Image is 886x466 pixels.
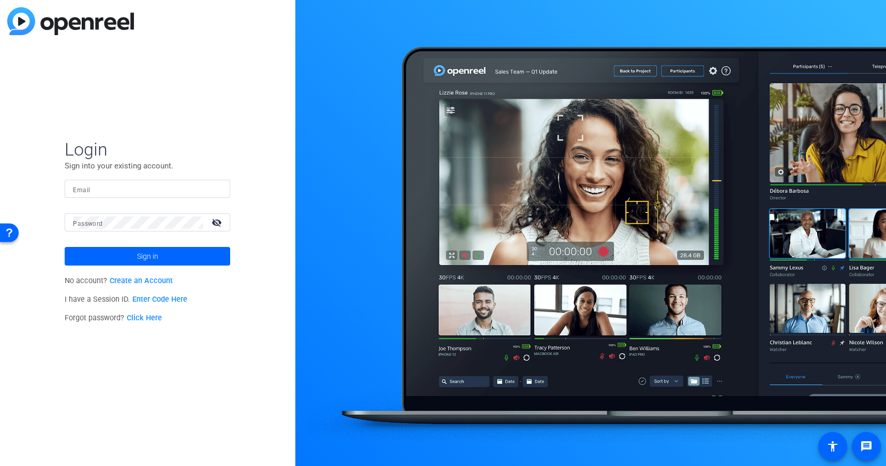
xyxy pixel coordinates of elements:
[110,276,173,285] a: Create an Account
[65,160,230,172] p: Sign into your existing account.
[65,138,230,160] span: Login
[73,187,90,194] mat-label: Email
[73,183,222,195] input: Enter Email Address
[65,276,173,285] span: No account?
[65,247,230,266] button: Sign in
[7,7,134,35] img: blue-gradient.svg
[137,243,158,269] span: Sign in
[132,295,187,304] a: Enter Code Here
[860,440,873,453] mat-icon: message
[127,314,162,322] a: Click Here
[73,220,102,227] mat-label: Password
[65,295,187,304] span: I have a Session ID.
[205,215,230,230] mat-icon: visibility_off
[65,314,162,322] span: Forgot password?
[827,440,839,453] mat-icon: accessibility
